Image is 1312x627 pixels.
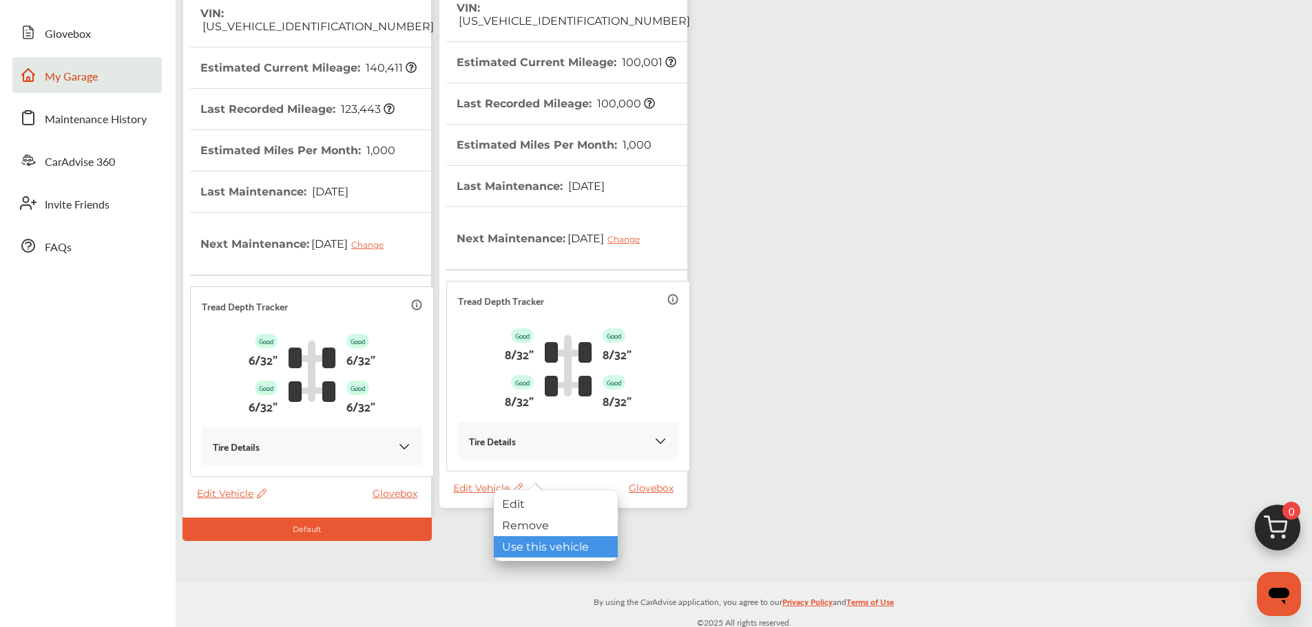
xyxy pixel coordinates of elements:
[351,240,391,250] div: Change
[364,61,417,74] span: 140,411
[629,482,680,494] a: Glovebox
[494,536,618,557] div: Use this vehicle
[457,42,676,83] th: Estimated Current Mileage :
[339,103,395,116] span: 123,443
[566,180,605,193] span: [DATE]
[310,185,348,198] span: [DATE]
[457,83,655,124] th: Last Recorded Mileage :
[621,138,652,151] span: 1,000
[494,493,618,515] div: Edit
[458,293,544,308] p: Tread Depth Tracker
[202,298,288,314] p: Tread Depth Tracker
[603,390,632,411] p: 8/32"
[505,390,534,411] p: 8/32"
[12,185,162,221] a: Invite Friends
[12,100,162,136] a: Maintenance History
[249,348,278,370] p: 6/32"
[457,207,650,269] th: Next Maintenance :
[364,144,395,157] span: 1,000
[511,328,534,343] p: Good
[846,594,894,615] a: Terms of Use
[45,196,110,214] span: Invite Friends
[200,20,434,33] span: [US_VEHICLE_IDENTIFICATION_NUMBER]
[545,334,592,396] img: tire_track_logo.b900bcbc.svg
[309,226,394,261] span: [DATE]
[346,348,375,370] p: 6/32"
[494,515,618,536] div: Remove
[12,142,162,178] a: CarAdvise 360
[469,433,516,449] p: Tire Details
[654,434,667,448] img: KOKaJQAAAABJRU5ErkJggg==
[603,343,632,364] p: 8/32"
[346,334,369,348] p: Good
[45,68,98,86] span: My Garage
[397,440,411,454] img: KOKaJQAAAABJRU5ErkJggg==
[565,221,650,255] span: [DATE]
[603,328,625,343] p: Good
[373,487,424,500] a: Glovebox
[255,334,278,348] p: Good
[457,14,690,28] span: [US_VEHICLE_IDENTIFICATION_NUMBER]
[511,375,534,390] p: Good
[176,594,1312,608] p: By using the CarAdvise application, you agree to our and
[200,213,394,275] th: Next Maintenance :
[603,375,625,390] p: Good
[12,228,162,264] a: FAQs
[346,395,375,416] p: 6/32"
[12,57,162,93] a: My Garage
[289,340,335,402] img: tire_track_logo.b900bcbc.svg
[457,166,605,206] th: Last Maintenance :
[200,130,395,171] th: Estimated Miles Per Month :
[12,14,162,50] a: Glovebox
[1282,502,1300,520] span: 0
[453,482,523,494] span: Edit Vehicle
[607,234,647,244] div: Change
[782,594,833,615] a: Privacy Policy
[200,89,395,129] th: Last Recorded Mileage :
[1257,572,1301,616] iframe: Button to launch messaging window
[213,438,260,454] p: Tire Details
[249,395,278,416] p: 6/32"
[505,343,534,364] p: 8/32"
[1245,498,1311,564] img: cart_icon.3d0951e8.svg
[45,153,115,171] span: CarAdvise 360
[197,487,267,500] span: Edit Vehicle
[200,171,348,212] th: Last Maintenance :
[620,56,676,69] span: 100,001
[457,125,652,165] th: Estimated Miles Per Month :
[200,47,417,88] th: Estimated Current Mileage :
[595,97,655,110] span: 100,000
[45,111,147,129] span: Maintenance History
[183,518,432,541] div: Default
[45,25,91,43] span: Glovebox
[45,239,72,257] span: FAQs
[255,381,278,395] p: Good
[346,381,369,395] p: Good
